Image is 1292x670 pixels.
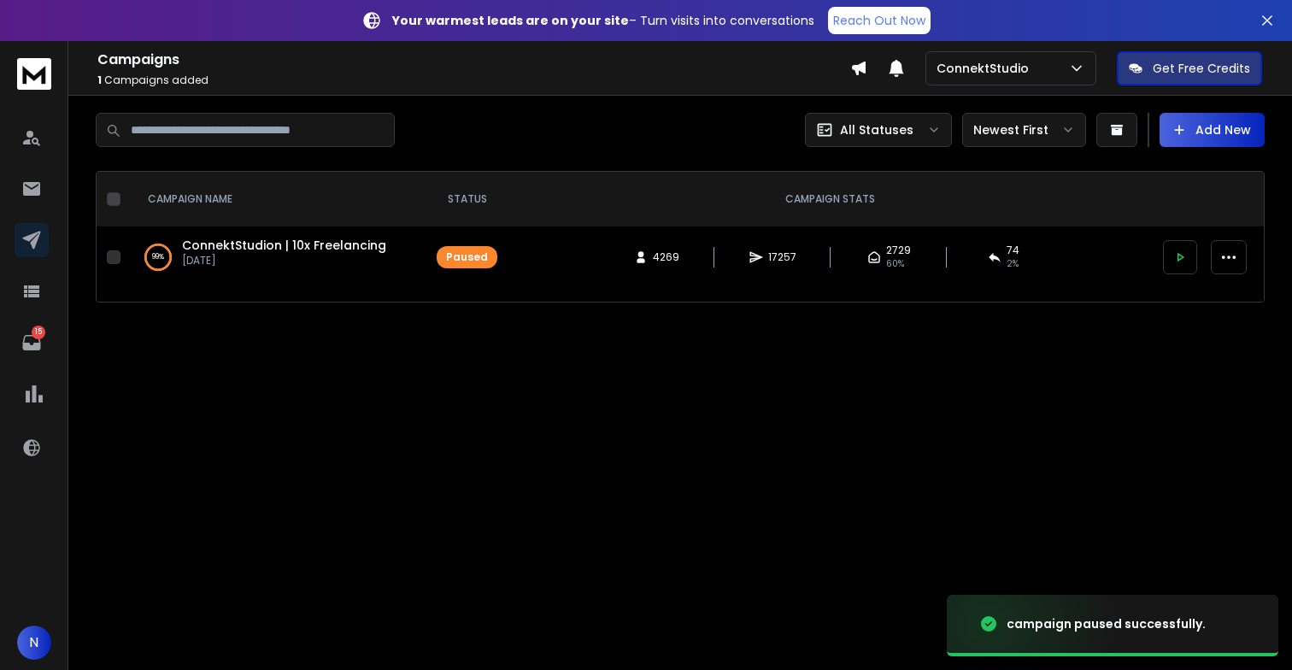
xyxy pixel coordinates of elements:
p: [DATE] [182,254,386,267]
button: N [17,626,51,660]
span: 74 [1007,244,1019,257]
div: Paused [446,250,488,264]
span: 60 % [886,257,904,271]
h1: Campaigns [97,50,850,70]
th: CAMPAIGN STATS [508,172,1153,226]
span: 4269 [653,250,679,264]
a: ConnektStudion | 10x Freelancing [182,237,386,254]
td: 99%ConnektStudion | 10x Freelancing[DATE] [127,226,426,288]
span: 17257 [768,250,796,264]
th: CAMPAIGN NAME [127,172,426,226]
th: STATUS [426,172,508,226]
a: Reach Out Now [828,7,931,34]
p: ConnektStudio [937,60,1036,77]
img: logo [17,58,51,90]
p: Reach Out Now [833,12,925,29]
p: All Statuses [840,121,913,138]
span: 1 [97,73,102,87]
strong: Your warmest leads are on your site [392,12,629,29]
p: 15 [32,326,45,339]
a: 15 [15,326,49,360]
button: Add New [1160,113,1265,147]
div: campaign paused successfully. [1007,615,1206,632]
span: 2 % [1007,257,1019,271]
span: 2729 [886,244,911,257]
button: Get Free Credits [1117,51,1262,85]
p: – Turn visits into conversations [392,12,814,29]
p: 99 % [152,249,164,266]
button: Newest First [962,113,1086,147]
p: Campaigns added [97,73,850,87]
p: Get Free Credits [1153,60,1250,77]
